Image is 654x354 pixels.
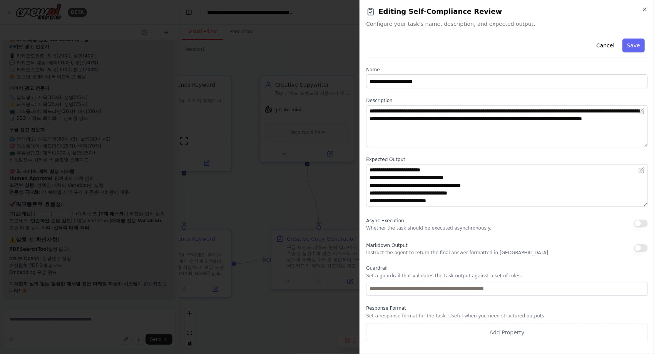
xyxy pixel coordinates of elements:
p: Set a guardrail that validates the task output against a set of rules. [366,273,648,279]
span: Configure your task's name, description, and expected output. [366,20,648,28]
label: Response Format [366,305,648,311]
label: Guardrail [366,265,648,271]
span: Markdown Output [366,243,407,248]
h2: Editing Self-Compliance Review [366,6,648,17]
button: Open in editor [637,107,646,116]
p: Set a response format for the task. Useful when you need structured outputs. [366,313,648,319]
label: Name [366,67,648,73]
p: Instruct the agent to return the final answer formatted in [GEOGRAPHIC_DATA] [366,250,548,256]
button: Open in editor [637,166,646,175]
label: Description [366,97,648,104]
button: Cancel [592,39,619,52]
p: Whether the task should be executed asynchronously. [366,225,491,231]
span: Async Execution [366,218,404,223]
button: Save [622,39,645,52]
label: Expected Output [366,156,648,163]
button: Add Property [366,324,648,341]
